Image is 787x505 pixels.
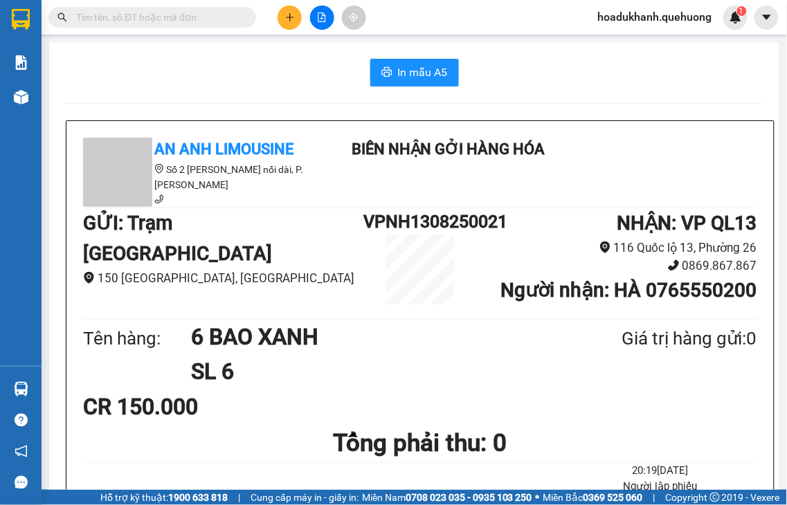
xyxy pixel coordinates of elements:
[754,6,779,30] button: caret-down
[14,55,28,70] img: solution-icon
[370,59,459,86] button: printerIn mẫu A5
[191,320,555,354] h1: 6 BAO XANH
[278,6,302,30] button: plus
[543,490,643,505] span: Miền Bắc
[83,269,364,288] li: 150 [GEOGRAPHIC_DATA], [GEOGRAPHIC_DATA]
[737,6,747,16] sup: 1
[564,479,757,495] li: Người lập phiếu
[15,476,28,489] span: message
[83,424,757,462] h1: Tổng phải thu: 0
[476,257,757,275] li: 0869.867.867
[668,259,680,271] span: phone
[285,12,295,22] span: plus
[476,239,757,257] li: 116 Quốc lộ 13, Phường 26
[251,490,359,505] span: Cung cấp máy in - giấy in:
[536,495,540,500] span: ⚪️
[154,194,164,204] span: phone
[238,490,240,505] span: |
[362,490,532,505] span: Miền Nam
[381,66,392,80] span: printer
[83,212,272,265] b: GỬI : Trạm [GEOGRAPHIC_DATA]
[168,492,228,503] strong: 1900 633 818
[310,6,334,30] button: file-add
[317,12,327,22] span: file-add
[12,9,30,30] img: logo-vxr
[352,140,545,158] b: Biên nhận gởi hàng hóa
[14,382,28,396] img: warehouse-icon
[191,354,555,389] h1: SL 6
[154,140,293,158] b: An Anh Limousine
[364,208,476,235] h1: VPNH1308250021
[739,6,744,16] span: 1
[501,279,757,302] b: Người nhận : HÀ 0765550200
[564,463,757,479] li: 20:19[DATE]
[584,492,643,503] strong: 0369 525 060
[15,414,28,427] span: question-circle
[653,490,655,505] span: |
[83,162,332,192] li: Số 2 [PERSON_NAME] nối dài, P. [PERSON_NAME]
[398,64,448,81] span: In mẫu A5
[83,272,95,284] span: environment
[83,324,191,353] div: Tên hàng:
[555,324,757,353] div: Giá trị hàng gửi: 0
[617,212,757,235] b: NHẬN : VP QL13
[730,11,742,24] img: icon-new-feature
[349,12,359,22] span: aim
[342,6,366,30] button: aim
[100,490,228,505] span: Hỗ trợ kỹ thuật:
[83,389,305,424] div: CR 150.000
[710,493,720,502] span: copyright
[14,90,28,104] img: warehouse-icon
[599,241,611,253] span: environment
[587,8,723,26] span: hoadukhanh.quehuong
[154,164,164,174] span: environment
[15,445,28,458] span: notification
[76,10,239,25] input: Tìm tên, số ĐT hoặc mã đơn
[406,492,532,503] strong: 0708 023 035 - 0935 103 250
[761,11,773,24] span: caret-down
[57,12,67,22] span: search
